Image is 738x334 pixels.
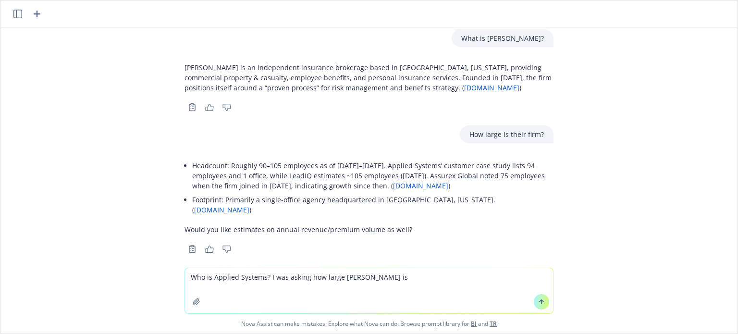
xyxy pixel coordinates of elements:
[219,242,234,256] button: Thumbs down
[393,181,448,190] a: [DOMAIN_NAME]
[194,205,249,214] a: [DOMAIN_NAME]
[185,268,553,313] textarea: Who is Applied Systems? I was asking how large [PERSON_NAME] is
[184,62,553,93] p: [PERSON_NAME] is an independent insurance brokerage based in [GEOGRAPHIC_DATA], [US_STATE], provi...
[188,245,197,253] svg: Copy to clipboard
[4,314,734,334] span: Nova Assist can make mistakes. Explore what Nova can do: Browse prompt library for and
[469,129,544,139] p: How large is their firm?
[490,320,497,328] a: TR
[188,103,197,111] svg: Copy to clipboard
[184,224,553,235] p: Would you like estimates on annual revenue/premium volume as well?
[192,159,553,193] li: Headcount: Roughly 90–105 employees as of [DATE]–[DATE]. Applied Systems’ customer case study lis...
[192,193,553,217] li: Footprint: Primarily a single-office agency headquartered in [GEOGRAPHIC_DATA], [US_STATE]. ( )
[461,33,544,43] p: What is [PERSON_NAME]?
[219,100,234,114] button: Thumbs down
[464,83,519,92] a: [DOMAIN_NAME]
[471,320,477,328] a: BI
